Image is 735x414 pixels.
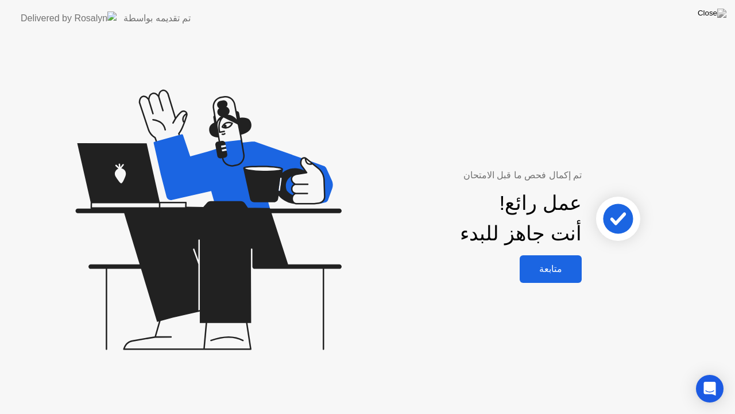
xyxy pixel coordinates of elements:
[696,375,724,402] div: Open Intercom Messenger
[345,168,582,182] div: تم إكمال فحص ما قبل الامتحان
[523,263,578,274] div: متابعة
[123,11,191,25] div: تم تقديمه بواسطة
[698,9,726,18] img: Close
[460,188,582,249] div: عمل رائع! أنت جاهز للبدء
[520,255,582,283] button: متابعة
[21,11,117,25] img: Delivered by Rosalyn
